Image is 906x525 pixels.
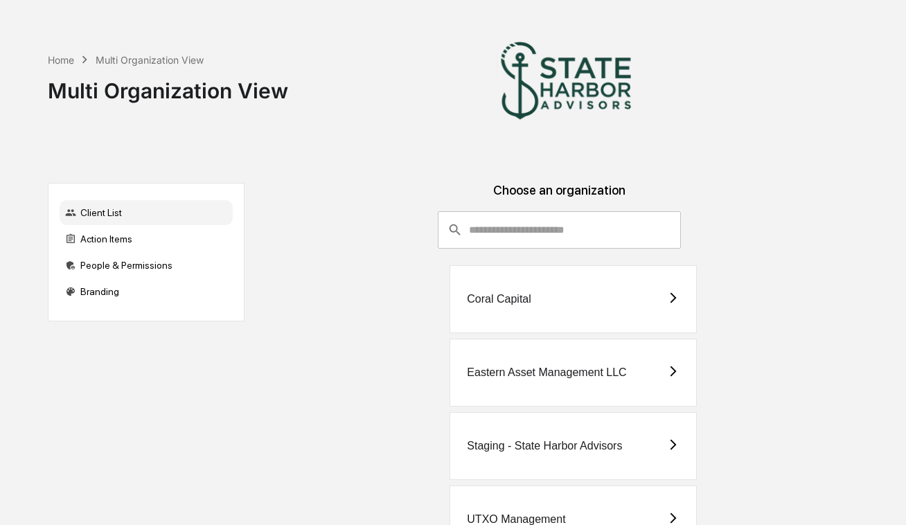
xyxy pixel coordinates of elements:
div: Branding [60,279,233,304]
div: Home [48,54,74,66]
div: Client List [60,200,233,225]
div: Choose an organization [256,183,863,211]
div: Multi Organization View [48,67,288,103]
div: Eastern Asset Management LLC [467,366,626,379]
div: consultant-dashboard__filter-organizations-search-bar [438,211,681,249]
div: Coral Capital [467,293,531,305]
img: State Harbor Advisors [497,11,635,150]
div: Multi Organization View [96,54,204,66]
div: Staging - State Harbor Advisors [467,440,622,452]
div: People & Permissions [60,253,233,278]
div: Action Items [60,226,233,251]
